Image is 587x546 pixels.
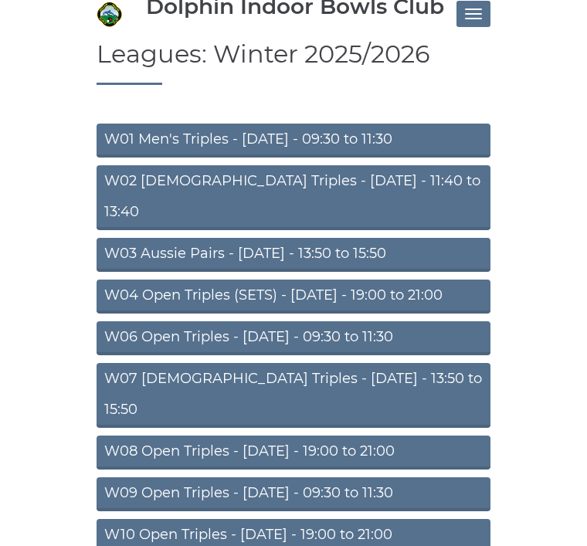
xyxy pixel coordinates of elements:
h1: Leagues: Winter 2025/2026 [97,41,490,86]
a: W01 Men's Triples - [DATE] - 09:30 to 11:30 [97,124,490,158]
a: W08 Open Triples - [DATE] - 19:00 to 21:00 [97,436,490,470]
a: W03 Aussie Pairs - [DATE] - 13:50 to 15:50 [97,239,490,273]
a: W04 Open Triples (SETS) - [DATE] - 19:00 to 21:00 [97,280,490,314]
a: W06 Open Triples - [DATE] - 09:30 to 11:30 [97,322,490,356]
a: W09 Open Triples - [DATE] - 09:30 to 11:30 [97,478,490,512]
a: W02 [DEMOGRAPHIC_DATA] Triples - [DATE] - 11:40 to 13:40 [97,166,490,231]
a: W07 [DEMOGRAPHIC_DATA] Triples - [DATE] - 13:50 to 15:50 [97,364,490,429]
img: Dolphin Indoor Bowls Club [97,2,122,28]
button: Toggle navigation [456,2,490,28]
